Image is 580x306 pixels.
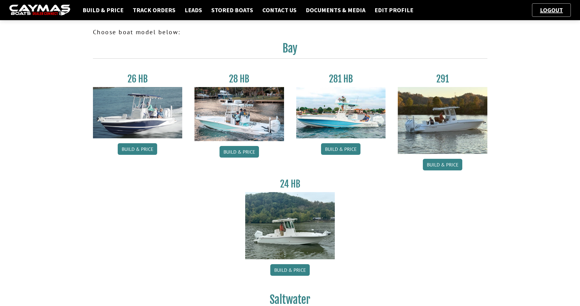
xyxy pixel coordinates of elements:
h2: Bay [93,42,487,59]
a: Build & Price [220,146,259,158]
img: 26_new_photo_resized.jpg [93,87,183,138]
a: Edit Profile [371,6,416,14]
a: Build & Price [118,143,157,155]
a: Stored Boats [208,6,256,14]
h3: 291 [398,73,487,85]
a: Build & Price [423,159,462,170]
img: 24_HB_thumbnail.jpg [245,192,335,259]
img: 291_Thumbnail.jpg [398,87,487,154]
a: Documents & Media [303,6,368,14]
a: Contact Us [259,6,300,14]
a: Build & Price [270,264,310,276]
img: 28-hb-twin.jpg [296,87,386,138]
h3: 281 HB [296,73,386,85]
a: Build & Price [321,143,360,155]
a: Logout [537,6,566,14]
h3: 24 HB [245,178,335,190]
img: caymas-dealer-connect-2ed40d3bc7270c1d8d7ffb4b79bf05adc795679939227970def78ec6f6c03838.gif [9,5,70,16]
a: Track Orders [130,6,179,14]
a: Leads [182,6,205,14]
a: Build & Price [79,6,127,14]
p: Choose boat model below: [93,27,487,37]
h3: 28 HB [194,73,284,85]
img: 28_hb_thumbnail_for_caymas_connect.jpg [194,87,284,141]
h3: 26 HB [93,73,183,85]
